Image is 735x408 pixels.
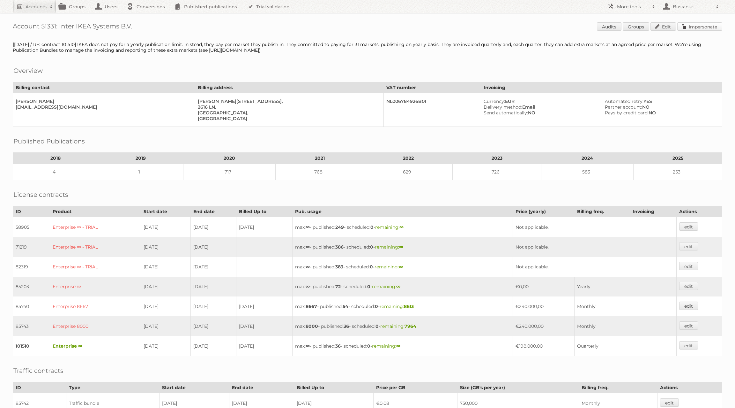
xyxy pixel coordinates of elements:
strong: ∞ [306,343,310,349]
th: Billed Up to [294,382,373,393]
strong: 0 [370,224,374,230]
td: 726 [453,164,541,180]
strong: 8613 [404,304,414,309]
th: VAT number [384,82,481,93]
td: [DATE] [141,336,190,356]
strong: 8667 [306,304,317,309]
span: remaining: [380,304,414,309]
h2: Busranur [671,4,713,10]
span: Pays by credit card: [605,110,649,116]
h2: Traffic contracts [13,366,63,375]
td: €240.000,00 [513,316,575,336]
th: Invoicing [630,206,676,217]
h2: More tools [617,4,649,10]
th: Actions [676,206,722,217]
th: Actions [657,382,722,393]
td: 583 [541,164,634,180]
td: Not applicable. [513,217,676,237]
td: max: - published: - scheduled: - [292,336,513,356]
th: End date [190,206,236,217]
td: [DATE] [236,296,292,316]
td: 85203 [13,277,50,296]
th: Size (GB's per year) [457,382,579,393]
span: remaining: [380,323,416,329]
td: [DATE] [190,316,236,336]
td: [DATE] [141,257,190,277]
strong: ∞ [399,264,403,270]
span: Automated retry: [605,98,643,104]
strong: 36 [344,323,349,329]
td: €240.000,00 [513,296,575,316]
div: [GEOGRAPHIC_DATA] [198,116,378,121]
td: max: - published: - scheduled: - [292,257,513,277]
th: 2024 [541,153,634,164]
td: max: - published: - scheduled: - [292,316,513,336]
td: Enterprise 8667 [50,296,141,316]
div: NO [484,110,597,116]
td: Not applicable. [513,237,676,257]
th: 2025 [634,153,722,164]
div: [PERSON_NAME] [16,98,190,104]
strong: 0 [370,264,373,270]
th: Price (yearly) [513,206,575,217]
td: 717 [183,164,275,180]
td: NL006784926B01 [384,93,481,127]
span: remaining: [375,244,403,250]
strong: 249 [335,224,344,230]
h1: Account 51331: Inter IKEA Systems B.V. [13,22,722,32]
strong: 0 [367,343,370,349]
strong: ∞ [306,224,310,230]
a: edit [679,262,698,270]
th: Price per GB [373,382,457,393]
td: 58905 [13,217,50,237]
a: Audits [597,22,621,31]
td: [DATE] [141,316,190,336]
span: Send automatically: [484,110,528,116]
td: 1 [98,164,183,180]
th: 2023 [453,153,541,164]
td: [DATE] [190,277,236,296]
h2: Published Publications [13,136,85,146]
th: Product [50,206,141,217]
th: Billing contact [13,82,195,93]
td: max: - published: - scheduled: - [292,217,513,237]
td: [DATE] [236,336,292,356]
strong: ∞ [399,244,403,250]
td: [DATE] [236,217,292,237]
td: [DATE] [190,296,236,316]
h2: License contracts [13,190,68,199]
td: [DATE] [190,336,236,356]
strong: 0 [375,323,379,329]
a: Edit [650,22,676,31]
th: Billing freq. [579,382,657,393]
strong: ∞ [306,284,310,289]
th: ID [13,206,50,217]
td: Not applicable. [513,257,676,277]
td: 101510 [13,336,50,356]
td: €0,00 [513,277,575,296]
td: 71219 [13,237,50,257]
td: 85743 [13,316,50,336]
h2: Accounts [26,4,47,10]
strong: ∞ [306,264,310,270]
th: Pub. usage [292,206,513,217]
div: YES [605,98,717,104]
th: Type [66,382,159,393]
strong: 0 [370,244,373,250]
strong: ∞ [399,224,404,230]
th: End date [229,382,294,393]
div: NO [605,104,717,110]
td: 768 [275,164,364,180]
td: [DATE] [190,257,236,277]
td: Enterprise ∞ [50,277,141,296]
span: remaining: [375,264,403,270]
strong: 0 [367,284,370,289]
td: [DATE] [141,277,190,296]
div: [PERSON_NAME][STREET_ADDRESS], [198,98,378,104]
td: 85740 [13,296,50,316]
strong: 36 [335,343,341,349]
th: Billed Up to [236,206,292,217]
td: [DATE] [141,296,190,316]
td: [DATE] [141,217,190,237]
strong: ∞ [306,244,310,250]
